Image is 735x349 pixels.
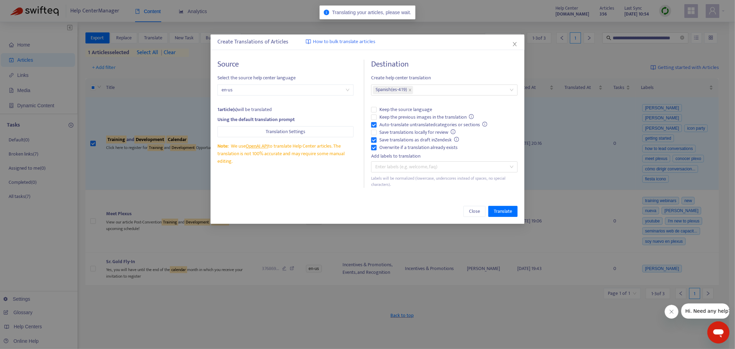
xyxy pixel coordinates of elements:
button: Translation Settings [217,126,354,137]
span: info-circle [324,10,329,15]
div: Add labels to translation [371,152,518,160]
h4: Source [217,60,354,69]
span: Spanish ( es-419 ) [376,86,407,94]
div: We use to translate Help Center articles. The translation is not 100% accurate and may require so... [217,142,354,165]
span: Keep the source language [377,106,435,113]
span: close [408,88,412,92]
iframe: Button to launch messaging window [707,321,729,343]
span: Translating your articles, please wait. [332,10,411,15]
span: Save translations as draft in Zendesk [377,136,462,144]
span: Translate [494,208,512,215]
div: Using the default translation prompt [217,116,354,123]
span: en-us [222,85,349,95]
span: Close [469,208,480,215]
span: Keep the previous images in the translation [377,113,477,121]
span: Overwrite if a translation already exists [377,144,460,151]
button: Close [511,40,519,48]
span: How to bulk translate articles [313,38,375,46]
span: Translation Settings [266,128,305,136]
button: Close [463,206,486,217]
div: Labels will be normalized (lowercase, underscores instead of spaces, no special characters). [371,175,518,188]
span: info-circle [451,129,456,134]
strong: 1 article(s) [217,106,237,113]
div: will be translated [217,106,354,113]
a: OpenAI API [246,142,268,150]
span: Auto-translate untranslated categories or sections [377,121,490,129]
span: Hi. Need any help? [4,5,50,10]
button: Translate [488,206,518,217]
span: Create help center translation [371,74,518,82]
span: close [512,41,518,47]
span: info-circle [454,137,459,142]
a: How to bulk translate articles [306,38,375,46]
span: Select the source help center language [217,74,354,82]
img: image-link [306,39,311,44]
iframe: Message from company [681,303,729,319]
div: Create Translations of Articles [217,38,518,46]
h4: Destination [371,60,518,69]
span: Save translations locally for review [377,129,459,136]
iframe: Close message [665,305,678,319]
span: Note: [217,142,228,150]
span: info-circle [482,122,487,127]
span: info-circle [469,114,474,119]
